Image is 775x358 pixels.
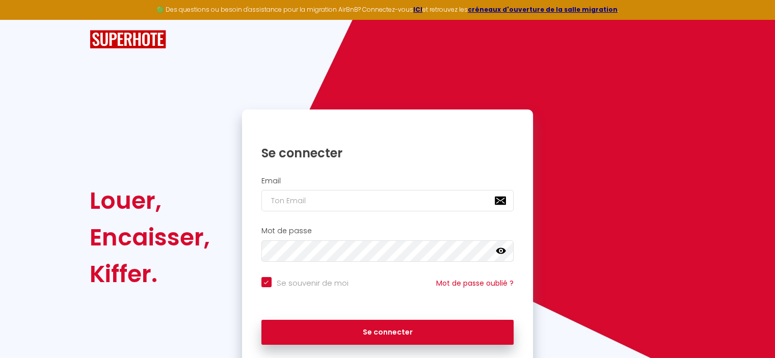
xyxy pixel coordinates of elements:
a: ICI [413,5,422,14]
h2: Email [261,177,514,185]
a: Mot de passe oublié ? [436,278,514,288]
div: Kiffer. [90,256,210,292]
img: SuperHote logo [90,30,166,49]
h1: Se connecter [261,145,514,161]
h2: Mot de passe [261,227,514,235]
button: Ouvrir le widget de chat LiveChat [8,4,39,35]
button: Se connecter [261,320,514,345]
a: créneaux d'ouverture de la salle migration [468,5,618,14]
input: Ton Email [261,190,514,211]
div: Louer, [90,182,210,219]
div: Encaisser, [90,219,210,256]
